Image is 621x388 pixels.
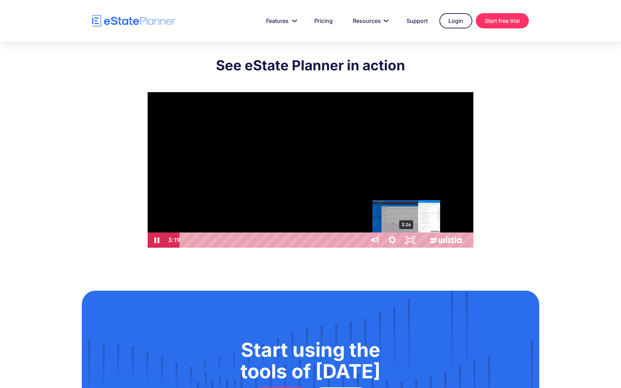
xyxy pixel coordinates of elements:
a: Features [258,14,303,28]
div: Playbar [186,232,361,248]
button: Pause [148,232,166,248]
button: Show settings menu [383,232,401,248]
h2: See eState Planner in action [148,57,473,74]
a: Pricing [306,14,341,28]
a: Support [398,14,436,28]
a: Start free trial [476,13,529,28]
a: Resources [344,14,395,28]
a: home [92,15,175,27]
a: Login [439,13,472,28]
h1: Start using the tools of [DATE] [116,339,505,382]
a: Wistia Logo -- Learn More [419,232,473,248]
button: Mute [365,232,383,248]
button: Unfullscreen [401,232,419,248]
